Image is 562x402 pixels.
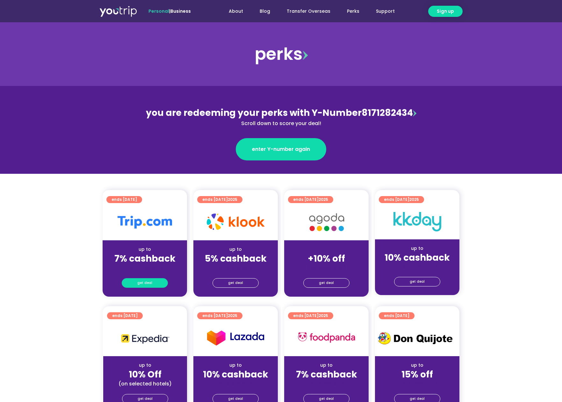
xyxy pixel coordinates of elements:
span: Personal [148,8,169,14]
div: (for stays only) [108,264,182,271]
div: up to [289,362,364,369]
strong: 15% off [401,368,433,381]
a: ends [DATE]2025 [379,196,424,203]
span: up to [321,246,332,252]
a: Blog [251,5,278,17]
a: ends [DATE] [107,312,143,319]
strong: 10% Off [129,368,162,381]
div: (for stays only) [289,264,364,271]
strong: 5% cashback [205,252,267,265]
a: Sign up [428,6,463,17]
strong: 7% cashback [296,368,357,381]
span: 2025 [319,313,328,318]
a: ends [DATE] [379,312,414,319]
div: (on selected hotels) [108,380,182,387]
span: ends [DATE] [112,196,137,203]
a: enter Y-number again [236,138,326,160]
div: 8171282434 [143,106,419,127]
span: ends [DATE] [293,312,328,319]
span: 2025 [228,197,237,202]
div: up to [198,246,273,253]
strong: 7% cashback [114,252,176,265]
a: get deal [303,278,349,288]
span: 2025 [409,197,419,202]
div: up to [108,246,182,253]
a: get deal [122,278,168,288]
span: get deal [410,277,425,286]
div: up to [380,362,454,369]
div: up to [108,362,182,369]
a: Perks [339,5,368,17]
span: ends [DATE] [384,312,409,319]
span: Sign up [437,8,454,15]
span: you are redeeming your perks with Y-Number [146,107,362,119]
span: 2025 [319,197,328,202]
nav: Menu [208,5,403,17]
span: ends [DATE] [112,312,138,319]
span: ends [DATE] [202,312,237,319]
div: (for stays only) [380,380,454,387]
a: get deal [213,278,259,288]
strong: 10% cashback [385,251,450,264]
span: ends [DATE] [293,196,328,203]
a: ends [DATE]2025 [288,196,333,203]
a: ends [DATE]2025 [288,312,333,319]
a: Transfer Overseas [278,5,339,17]
a: Support [368,5,403,17]
span: get deal [228,279,243,287]
a: About [220,5,251,17]
span: get deal [319,279,334,287]
div: (for stays only) [289,380,364,387]
span: 2025 [228,313,237,318]
div: up to [380,245,454,252]
div: (for stays only) [380,264,454,270]
strong: 10% cashback [203,368,268,381]
span: | [148,8,191,14]
div: (for stays only) [198,264,273,271]
a: ends [DATE]2025 [197,196,242,203]
div: Scroll down to score your deal! [143,120,419,127]
a: Business [170,8,191,14]
strong: +10% off [308,252,345,265]
div: (for stays only) [198,380,273,387]
span: ends [DATE] [202,196,237,203]
a: ends [DATE] [106,196,142,203]
span: enter Y-number again [252,145,310,153]
div: up to [198,362,273,369]
span: ends [DATE] [384,196,419,203]
span: get deal [137,279,152,287]
a: get deal [394,277,440,286]
a: ends [DATE]2025 [197,312,242,319]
